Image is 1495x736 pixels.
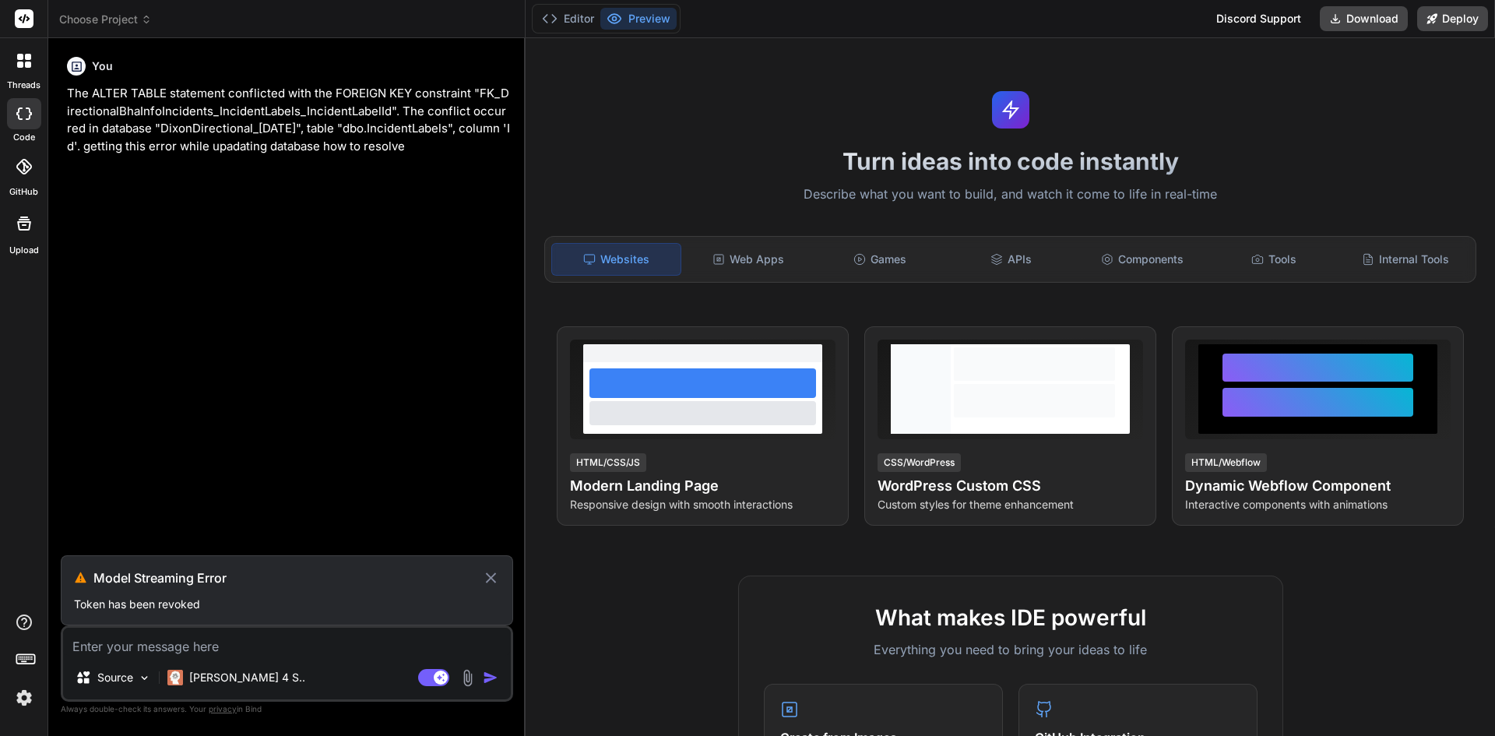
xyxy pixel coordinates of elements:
button: Download [1320,6,1408,31]
img: icon [483,670,498,685]
p: Token has been revoked [74,597,500,612]
h4: Dynamic Webflow Component [1185,475,1451,497]
p: Always double-check its answers. Your in Bind [61,702,513,717]
button: Deploy [1417,6,1488,31]
h1: Turn ideas into code instantly [535,147,1486,175]
div: CSS/WordPress [878,453,961,472]
h4: Modern Landing Page [570,475,835,497]
span: privacy [209,704,237,713]
div: Internal Tools [1341,243,1469,276]
div: HTML/CSS/JS [570,453,646,472]
p: Everything you need to bring your ideas to life [764,640,1258,659]
p: Source [97,670,133,685]
p: The ALTER TABLE statement conflicted with the FOREIGN KEY constraint "FK_DirectionalBhaInfoIncide... [67,85,510,155]
p: Interactive components with animations [1185,497,1451,512]
div: Websites [551,243,681,276]
div: Web Apps [684,243,813,276]
div: HTML/Webflow [1185,453,1267,472]
div: Tools [1210,243,1338,276]
h3: Model Streaming Error [93,569,482,587]
label: Upload [9,244,39,257]
button: Editor [536,8,600,30]
label: GitHub [9,185,38,199]
img: attachment [459,669,477,687]
div: Components [1078,243,1207,276]
p: [PERSON_NAME] 4 S.. [189,670,305,685]
div: Discord Support [1207,6,1310,31]
h4: WordPress Custom CSS [878,475,1143,497]
label: code [13,131,35,144]
img: Pick Models [138,671,151,685]
div: Games [816,243,944,276]
button: Preview [600,8,677,30]
h2: What makes IDE powerful [764,601,1258,634]
span: Choose Project [59,12,152,27]
img: Claude 4 Sonnet [167,670,183,685]
p: Describe what you want to build, and watch it come to life in real-time [535,185,1486,205]
label: threads [7,79,40,92]
p: Responsive design with smooth interactions [570,497,835,512]
div: APIs [947,243,1075,276]
h6: You [92,58,113,74]
p: Custom styles for theme enhancement [878,497,1143,512]
img: settings [11,685,37,711]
